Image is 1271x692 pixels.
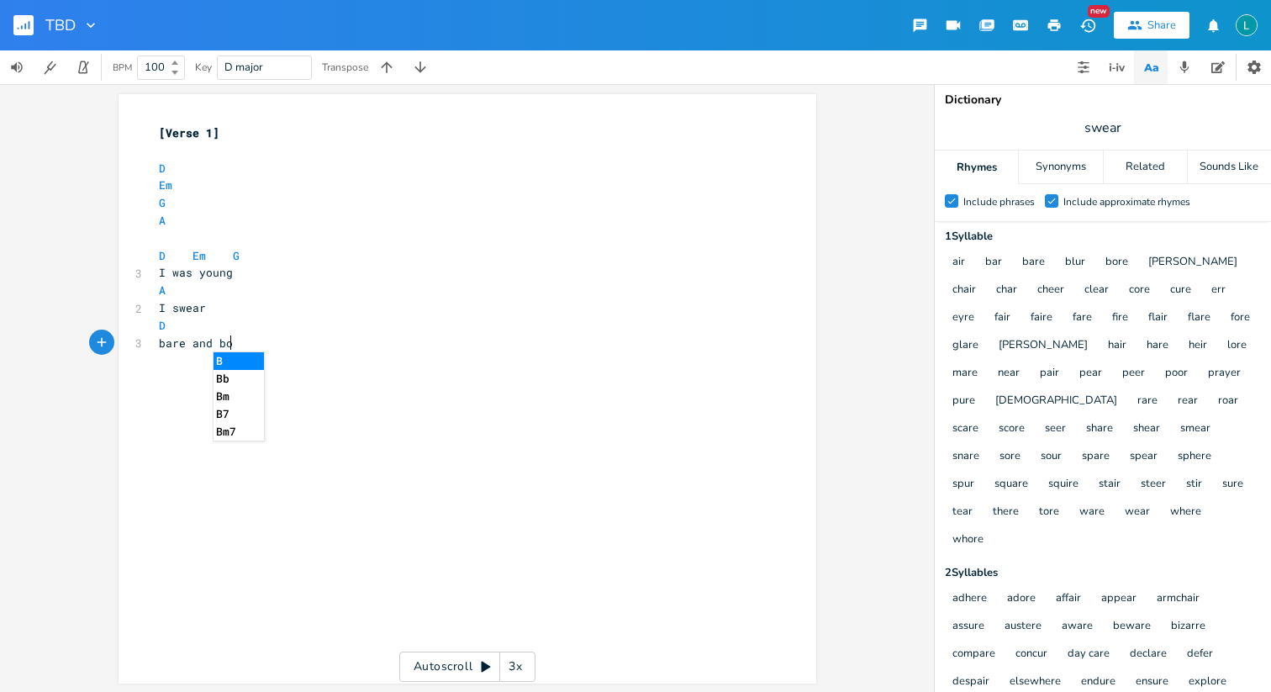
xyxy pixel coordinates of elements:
[1112,311,1128,325] button: fire
[1104,151,1187,184] div: Related
[1101,592,1137,606] button: appear
[1022,256,1045,270] button: bare
[952,478,974,492] button: spur
[952,311,974,325] button: eyre
[1171,620,1205,634] button: bizarre
[952,256,965,270] button: air
[945,568,1261,578] div: 2 Syllable s
[1056,592,1081,606] button: affair
[999,422,1025,436] button: score
[952,647,995,662] button: compare
[994,311,1010,325] button: fair
[1105,256,1128,270] button: bore
[996,283,1017,298] button: char
[159,300,206,315] span: I swear
[1082,450,1110,464] button: spare
[952,422,978,436] button: scare
[1188,311,1210,325] button: flare
[995,394,1117,409] button: [DEMOGRAPHIC_DATA]
[1180,422,1210,436] button: smear
[159,248,166,263] span: D
[1010,675,1061,689] button: elsewhere
[952,450,979,464] button: snare
[1088,5,1110,18] div: New
[113,63,132,72] div: BPM
[500,652,530,682] div: 3x
[1114,12,1189,39] button: Share
[159,318,166,333] span: D
[1211,283,1226,298] button: err
[952,367,978,381] button: mare
[322,62,368,72] div: Transpose
[952,505,973,520] button: tear
[1081,675,1115,689] button: endure
[998,367,1020,381] button: near
[1037,283,1064,298] button: cheer
[159,195,166,210] span: G
[1178,450,1211,464] button: sphere
[1063,197,1190,207] div: Include approximate rhymes
[952,339,978,353] button: glare
[1007,592,1036,606] button: adore
[1186,478,1202,492] button: stir
[1227,339,1247,353] button: lore
[1129,283,1150,298] button: core
[1136,675,1168,689] button: ensure
[1189,339,1207,353] button: heir
[963,197,1035,207] div: Include phrases
[224,60,263,75] span: D major
[159,177,172,193] span: Em
[1147,339,1168,353] button: hare
[1041,450,1062,464] button: sour
[1071,10,1105,40] button: New
[45,18,76,33] span: TBD
[1130,450,1158,464] button: spear
[1147,18,1176,33] div: Share
[952,592,987,606] button: adhere
[159,213,166,228] span: A
[1187,647,1213,662] button: defer
[1084,119,1121,138] span: swear
[1157,592,1200,606] button: armchair
[1005,620,1042,634] button: austere
[1170,505,1201,520] button: where
[1188,151,1271,184] div: Sounds Like
[399,652,535,682] div: Autoscroll
[952,533,984,547] button: whore
[1222,478,1243,492] button: sure
[1133,422,1160,436] button: shear
[1062,620,1093,634] button: aware
[1113,620,1151,634] button: beware
[1015,647,1047,662] button: concur
[994,478,1028,492] button: square
[192,248,206,263] span: Em
[214,423,264,441] li: Bm7
[1189,675,1226,689] button: explore
[1130,647,1167,662] button: declare
[214,388,264,405] li: Bm
[999,450,1020,464] button: sore
[985,256,1002,270] button: bar
[1019,151,1102,184] div: Synonyms
[159,161,166,176] span: D
[993,505,1019,520] button: there
[1084,283,1109,298] button: clear
[952,283,976,298] button: chair
[945,231,1261,242] div: 1 Syllable
[195,62,212,72] div: Key
[1141,478,1166,492] button: steer
[952,675,989,689] button: despair
[1231,311,1250,325] button: fore
[1122,367,1145,381] button: peer
[1073,311,1092,325] button: fare
[1165,367,1188,381] button: poor
[1208,367,1241,381] button: prayer
[159,335,233,351] span: bare and bo
[214,352,264,370] li: B
[214,370,264,388] li: Bb
[1178,394,1198,409] button: rear
[1218,394,1238,409] button: roar
[1045,422,1066,436] button: seer
[1099,478,1121,492] button: stair
[1236,14,1258,36] img: Lauren Bobersky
